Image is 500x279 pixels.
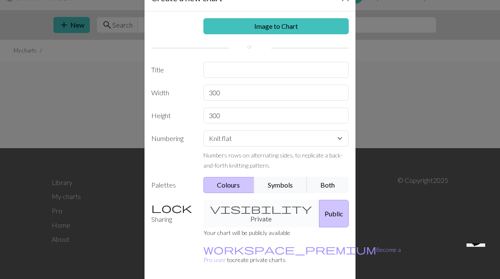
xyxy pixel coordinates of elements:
button: Public [319,200,349,227]
label: Palettes [146,177,198,193]
small: to create private charts [203,246,401,263]
span: workspace_premium [203,243,376,255]
label: Width [146,85,198,101]
small: Your chart will be publicly available [203,229,290,236]
iframe: chat widget [463,243,492,271]
button: Both [307,177,349,193]
button: Colours [203,177,255,193]
label: Title [146,62,198,78]
a: Become a Pro user [203,246,401,263]
label: Numbering [146,130,198,170]
label: Height [146,108,198,124]
a: Image to Chart [203,18,349,34]
button: Symbols [254,177,307,193]
small: Numbers rows on alternating sides, to replicate a back-and-forth knitting pattern. [203,152,343,169]
label: Sharing [146,200,198,227]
